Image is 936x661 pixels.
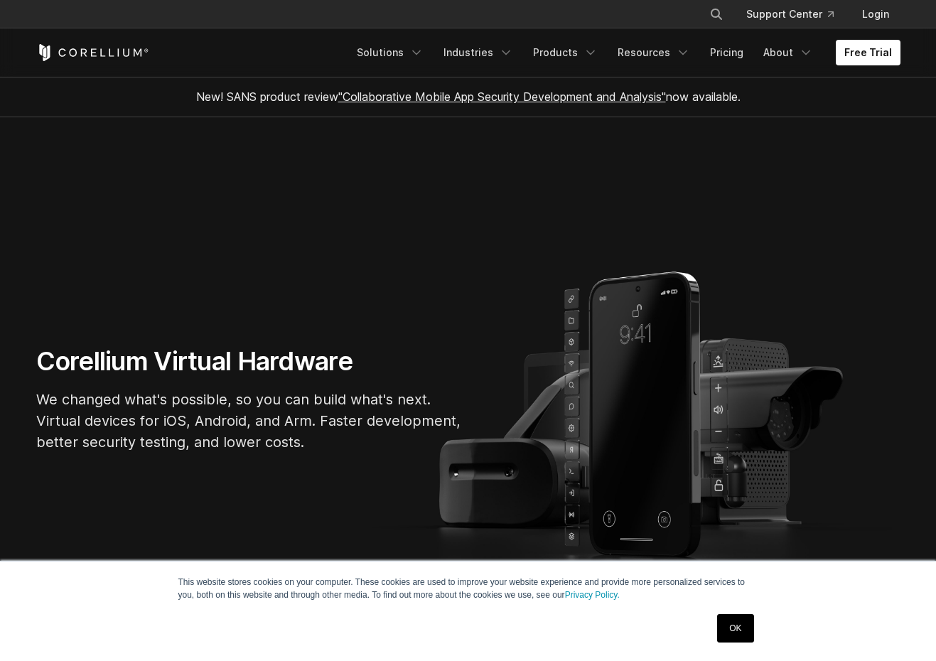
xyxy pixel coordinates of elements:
[338,90,666,104] a: "Collaborative Mobile App Security Development and Analysis"
[609,40,699,65] a: Resources
[692,1,900,27] div: Navigation Menu
[435,40,522,65] a: Industries
[36,345,463,377] h1: Corellium Virtual Hardware
[836,40,900,65] a: Free Trial
[851,1,900,27] a: Login
[755,40,822,65] a: About
[701,40,752,65] a: Pricing
[196,90,741,104] span: New! SANS product review now available.
[735,1,845,27] a: Support Center
[704,1,729,27] button: Search
[348,40,432,65] a: Solutions
[348,40,900,65] div: Navigation Menu
[36,389,463,453] p: We changed what's possible, so you can build what's next. Virtual devices for iOS, Android, and A...
[717,614,753,643] a: OK
[525,40,606,65] a: Products
[565,590,620,600] a: Privacy Policy.
[36,44,149,61] a: Corellium Home
[178,576,758,601] p: This website stores cookies on your computer. These cookies are used to improve your website expe...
